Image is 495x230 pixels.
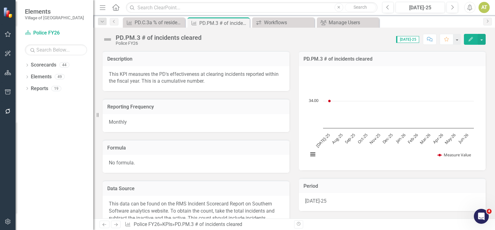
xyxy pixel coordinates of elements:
div: Chart. Highcharts interactive chart. [305,71,479,164]
text: Mar-26 [419,132,432,145]
path: Jul-25, 34. Measure Value. [328,100,331,102]
small: Village of [GEOGRAPHIC_DATA] [25,15,84,20]
div: » » [125,221,289,228]
div: 44 [59,62,69,68]
text: Oct-25 [356,132,369,145]
a: Reports [31,85,48,92]
h3: Formula [107,145,285,151]
iframe: Intercom live chat [474,209,489,224]
a: Police FY26 [134,221,160,227]
text: Feb-26 [406,132,419,145]
button: Show Measure Value [437,152,471,158]
span: Search [354,5,367,10]
text: [DATE]-25 [315,132,331,149]
h3: Data Source [107,186,285,191]
a: Police FY26 [25,30,87,37]
text: May-26 [443,132,457,145]
div: PD.PM.3 # of incidents cleared [199,19,248,27]
div: [DATE]-25 [299,193,486,211]
span: 4 [487,209,492,214]
span: [DATE]-25 [396,36,419,43]
a: Manage Users [318,19,377,26]
div: PD.PM.3 # of incidents cleared [116,34,201,41]
a: PD.C.3a % of residents satisfied with the enforcement of local traffic laws [124,19,183,26]
div: PD.C.3a % of residents satisfied with the enforcement of local traffic laws [135,19,183,26]
h3: Period [303,183,481,189]
div: 49 [55,74,65,80]
input: Search ClearPoint... [126,2,377,13]
h3: PD.PM.3 # of incidents cleared [303,56,481,62]
a: Scorecards [31,62,56,69]
text: Jan-26 [394,132,407,145]
text: Dec-25 [381,132,394,145]
text: Aug-25 [331,132,344,145]
a: Workflows [254,19,313,26]
svg: Interactive chart [305,71,477,164]
text: Sep-25 [344,132,356,145]
button: [DATE]-25 [396,2,445,13]
input: Search Below... [25,44,87,55]
h3: Reporting Frequency [107,104,285,110]
button: View chart menu, Chart [308,150,317,159]
img: ClearPoint Strategy [3,7,14,18]
h3: Description [107,56,285,62]
a: Elements [31,73,52,80]
text: 34.00 [309,98,318,103]
div: Workflows [264,19,313,26]
a: KPIs [162,221,172,227]
div: Monthly [103,114,289,132]
button: Search [345,3,376,12]
div: Manage Users [329,19,377,26]
span: No formula. [109,160,135,166]
text: Apr-26 [432,132,444,145]
span: Elements [25,8,84,15]
div: Police FY26 [116,41,201,46]
button: AT [479,2,490,13]
img: Not Defined [103,34,113,44]
text: Jun-26 [457,132,469,145]
div: [DATE]-25 [398,4,443,11]
text: Nov-25 [368,132,381,145]
span: This KPI measures the PD's effectiveness at clearing incidents reported within the fiscal year. T... [109,71,279,84]
div: PD.PM.3 # of incidents cleared [175,221,242,227]
div: 19 [51,86,61,91]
